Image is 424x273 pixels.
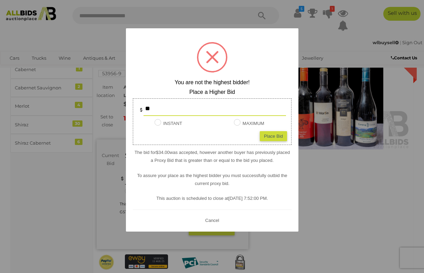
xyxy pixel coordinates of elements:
span: $34.00 [156,149,170,155]
h2: You are not the highest bidder! [133,79,292,86]
p: This auction is scheduled to close at . [133,194,292,202]
div: Place Bid [260,131,287,141]
span: [DATE] 7:52:00 PM [228,196,267,201]
p: To assure your place as the highest bidder you must successfully outbid the current proxy bid. [133,171,292,187]
label: INSTANT [155,119,182,127]
button: Cancel [203,216,221,224]
label: MAXIMUM [234,119,264,127]
h2: Place a Higher Bid [133,89,292,95]
p: The bid for was accepted, however another buyer has previously placed a Proxy Bid that is greater... [133,148,292,164]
